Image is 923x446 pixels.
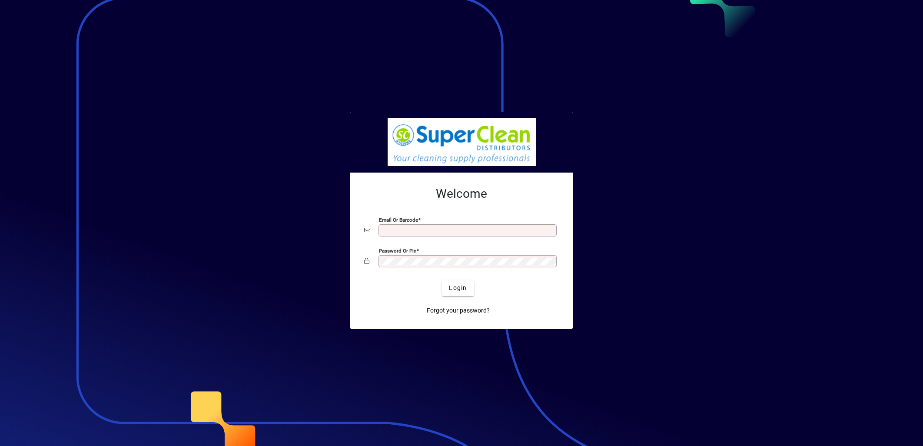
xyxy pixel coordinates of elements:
[423,303,493,319] a: Forgot your password?
[364,186,559,201] h2: Welcome
[427,306,490,315] span: Forgot your password?
[449,283,467,293] span: Login
[379,247,416,253] mat-label: Password or Pin
[442,280,474,296] button: Login
[379,216,418,223] mat-label: Email or Barcode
